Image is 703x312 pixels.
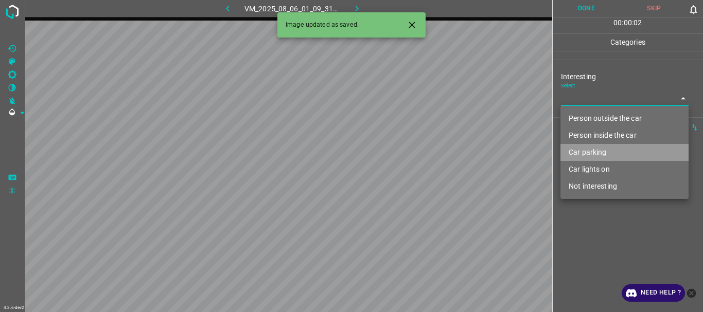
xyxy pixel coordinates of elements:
li: Car parking [560,144,689,161]
li: Not interesting [560,178,689,195]
span: Image updated as saved. [286,21,359,30]
li: Car lights on [560,161,689,178]
li: Person inside the car [560,127,689,144]
button: Close [402,15,421,34]
li: Person outside the car [560,110,689,127]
